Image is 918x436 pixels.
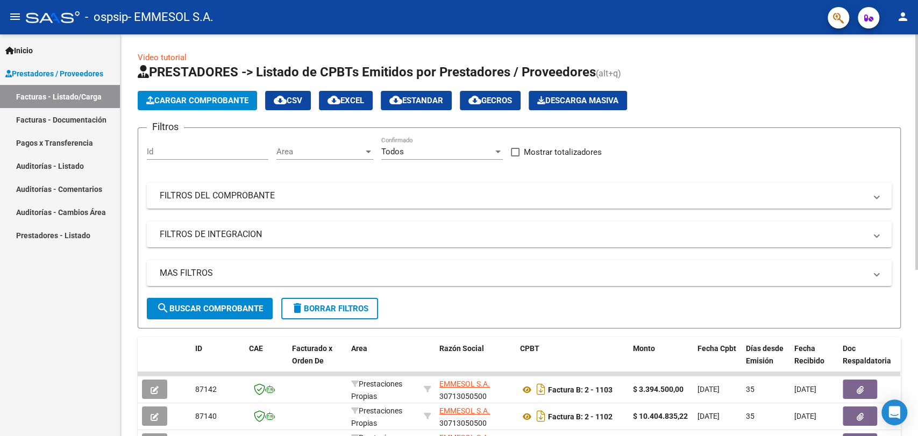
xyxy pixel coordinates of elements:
[147,183,892,209] mat-expansion-panel-header: FILTROS DEL COMPROBANTE
[529,91,627,110] app-download-masive: Descarga masiva de comprobantes (adjuntos)
[156,304,263,313] span: Buscar Comprobante
[633,412,688,420] strong: $ 10.404.835,22
[389,94,402,106] mat-icon: cloud_download
[698,385,720,394] span: [DATE]
[389,96,443,105] span: Estandar
[435,337,516,384] datatable-header-cell: Razón Social
[520,344,539,353] span: CPBT
[596,68,621,78] span: (alt+q)
[468,96,512,105] span: Gecros
[351,380,402,401] span: Prestaciones Propias
[746,385,755,394] span: 35
[524,146,602,159] span: Mostrar totalizadores
[347,337,419,384] datatable-header-cell: Area
[147,221,892,247] mat-expansion-panel-header: FILTROS DE INTEGRACION
[468,94,481,106] mat-icon: cloud_download
[516,337,629,384] datatable-header-cell: CPBT
[529,91,627,110] button: Descarga Masiva
[138,65,596,80] span: PRESTADORES -> Listado de CPBTs Emitidos por Prestadores / Proveedores
[292,344,332,365] span: Facturado x Orden De
[147,260,892,286] mat-expansion-panel-header: MAS FILTROS
[896,10,909,23] mat-icon: person
[328,96,364,105] span: EXCEL
[351,406,402,427] span: Prestaciones Propias
[195,344,202,353] span: ID
[439,380,490,388] span: EMMESOL S.A.
[790,337,838,384] datatable-header-cell: Fecha Recibido
[693,337,742,384] datatable-header-cell: Fecha Cpbt
[381,91,452,110] button: Estandar
[460,91,521,110] button: Gecros
[147,298,273,319] button: Buscar Comprobante
[160,190,866,202] mat-panel-title: FILTROS DEL COMPROBANTE
[746,412,755,420] span: 35
[5,45,33,56] span: Inicio
[9,10,22,23] mat-icon: menu
[439,405,511,427] div: 30713050500
[291,302,304,315] mat-icon: delete
[146,96,248,105] span: Cargar Comprobante
[629,337,693,384] datatable-header-cell: Monto
[195,385,217,394] span: 87142
[381,147,404,156] span: Todos
[537,96,618,105] span: Descarga Masiva
[138,91,257,110] button: Cargar Comprobante
[249,344,263,353] span: CAE
[291,304,368,313] span: Borrar Filtros
[160,228,866,240] mat-panel-title: FILTROS DE INTEGRACION
[195,412,217,420] span: 87140
[265,91,311,110] button: CSV
[794,344,824,365] span: Fecha Recibido
[319,91,373,110] button: EXCEL
[548,412,613,421] strong: Factura B: 2 - 1102
[351,344,367,353] span: Area
[439,406,490,415] span: EMMESOL S.A.
[191,337,245,384] datatable-header-cell: ID
[698,344,736,353] span: Fecha Cpbt
[160,267,866,279] mat-panel-title: MAS FILTROS
[138,53,187,62] a: Video tutorial
[534,381,548,398] i: Descargar documento
[328,94,340,106] mat-icon: cloud_download
[838,337,903,384] datatable-header-cell: Doc Respaldatoria
[881,399,907,425] div: Open Intercom Messenger
[274,96,302,105] span: CSV
[633,385,684,394] strong: $ 3.394.500,00
[85,5,128,29] span: - ospsip
[276,147,364,156] span: Area
[794,385,816,394] span: [DATE]
[288,337,347,384] datatable-header-cell: Facturado x Orden De
[274,94,287,106] mat-icon: cloud_download
[746,344,784,365] span: Días desde Emisión
[156,302,169,315] mat-icon: search
[843,344,891,365] span: Doc Respaldatoria
[439,344,484,353] span: Razón Social
[794,412,816,420] span: [DATE]
[5,68,103,80] span: Prestadores / Proveedores
[548,385,613,394] strong: Factura B: 2 - 1103
[698,412,720,420] span: [DATE]
[147,119,184,134] h3: Filtros
[281,298,378,319] button: Borrar Filtros
[439,378,511,401] div: 30713050500
[742,337,790,384] datatable-header-cell: Días desde Emisión
[534,408,548,425] i: Descargar documento
[128,5,214,29] span: - EMMESOL S.A.
[633,344,655,353] span: Monto
[245,337,288,384] datatable-header-cell: CAE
